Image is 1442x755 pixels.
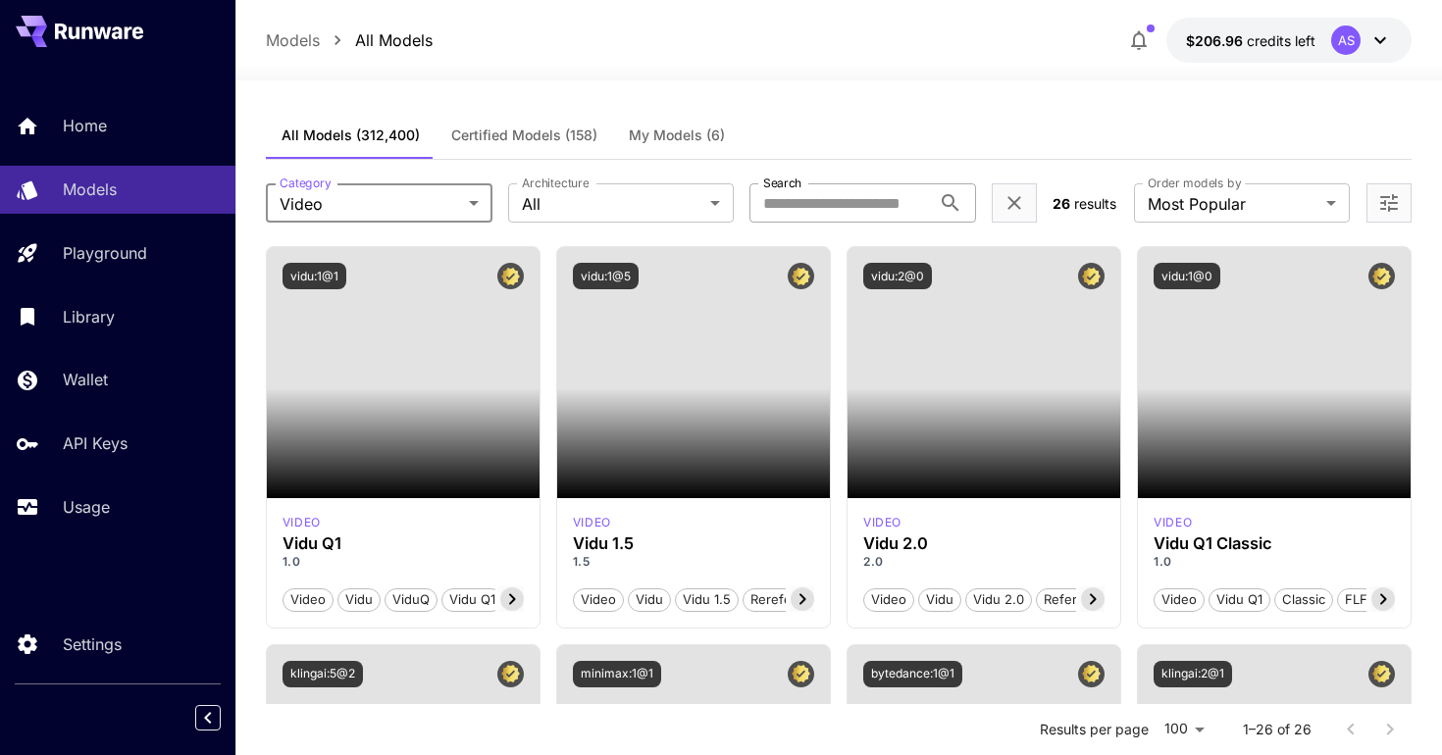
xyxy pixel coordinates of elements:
p: Home [63,114,107,137]
span: Vidu 1.5 [676,590,738,610]
p: Playground [63,241,147,265]
p: Settings [63,632,122,656]
p: 1.5 [573,553,814,571]
div: Collapse sidebar [210,700,235,735]
span: Vidu [919,590,960,610]
p: video [1154,514,1192,531]
button: Vidu [337,586,381,612]
div: vidu_2_0 [863,514,901,531]
a: Models [266,28,320,52]
button: Certified Model – Vetted for best performance and includes a commercial license. [497,263,524,289]
span: Video [574,590,623,610]
button: Video [863,586,914,612]
span: Video [283,590,333,610]
label: Architecture [522,175,589,191]
p: video [863,514,901,531]
span: results [1074,195,1116,212]
div: vidu_1_5 [573,514,611,531]
button: Certified Model – Vetted for best performance and includes a commercial license. [1078,263,1105,289]
button: Vidu 2.0 [965,586,1032,612]
label: Search [763,175,801,191]
h3: Vidu Q1 Classic [1154,534,1395,553]
button: Certified Model – Vetted for best performance and includes a commercial license. [1368,661,1395,687]
label: Order models by [1148,175,1241,191]
span: ViduQ [386,590,437,610]
p: Usage [63,495,110,519]
button: vidu:1@0 [1154,263,1220,289]
p: Models [63,177,117,201]
button: Clear filters (1) [1003,191,1026,216]
p: API Keys [63,431,128,455]
span: Video [1155,590,1204,610]
span: credits left [1247,32,1315,49]
button: Vidu Q1 [441,586,503,612]
p: Library [63,305,115,328]
p: 1–26 of 26 [1243,720,1312,739]
button: Video [1154,586,1205,612]
span: My Models (6) [629,126,725,144]
button: klingai:5@2 [283,661,363,687]
label: Category [280,175,332,191]
p: 1.0 [283,553,524,571]
button: vidu:1@1 [283,263,346,289]
span: Video [864,590,913,610]
button: Certified Model – Vetted for best performance and includes a commercial license. [788,661,814,687]
span: 26 [1053,195,1070,212]
button: Vidu Q1 [1209,586,1270,612]
span: Vidu [629,590,670,610]
div: $206.96014 [1186,30,1315,51]
button: Certified Model – Vetted for best performance and includes a commercial license. [1078,661,1105,687]
div: AS [1331,25,1361,55]
button: Video [573,586,624,612]
span: Classic [1275,590,1332,610]
span: Vidu 2.0 [966,590,1031,610]
span: All Models (312,400) [282,126,420,144]
button: Vidu [628,586,671,612]
button: $206.96014AS [1166,18,1412,63]
p: Wallet [63,368,108,391]
span: Most Popular [1148,192,1318,216]
span: Video [280,192,461,216]
span: $206.96 [1186,32,1247,49]
button: bytedance:1@1 [863,661,962,687]
nav: breadcrumb [266,28,433,52]
button: Rerefence [743,586,822,612]
span: Reference [1037,590,1114,610]
p: 1.0 [1154,553,1395,571]
button: Certified Model – Vetted for best performance and includes a commercial license. [1368,263,1395,289]
button: Vidu 1.5 [675,586,739,612]
button: Classic [1274,586,1333,612]
span: Vidu [338,590,380,610]
span: Vidu Q1 [1210,590,1269,610]
div: vidu_q1_classic [1154,514,1192,531]
button: FLF2V [1337,586,1392,612]
button: ViduQ [385,586,438,612]
h3: Vidu 2.0 [863,534,1105,553]
button: Certified Model – Vetted for best performance and includes a commercial license. [788,263,814,289]
span: FLF2V [1338,590,1391,610]
button: Video [283,586,334,612]
span: All [522,192,703,216]
a: All Models [355,28,433,52]
div: vidu_q1 [283,514,321,531]
button: Certified Model – Vetted for best performance and includes a commercial license. [497,661,524,687]
span: Vidu Q1 [442,590,502,610]
button: Open more filters [1377,191,1401,216]
p: video [283,514,321,531]
button: vidu:2@0 [863,263,932,289]
p: Results per page [1040,720,1149,739]
button: Reference [1036,586,1115,612]
button: klingai:2@1 [1154,661,1232,687]
div: Vidu Q1 [283,534,524,553]
p: 2.0 [863,553,1105,571]
button: Vidu [918,586,961,612]
button: Collapse sidebar [195,705,221,730]
div: 100 [1157,715,1211,743]
span: Rerefence [744,590,821,610]
h3: Vidu 1.5 [573,534,814,553]
p: video [573,514,611,531]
